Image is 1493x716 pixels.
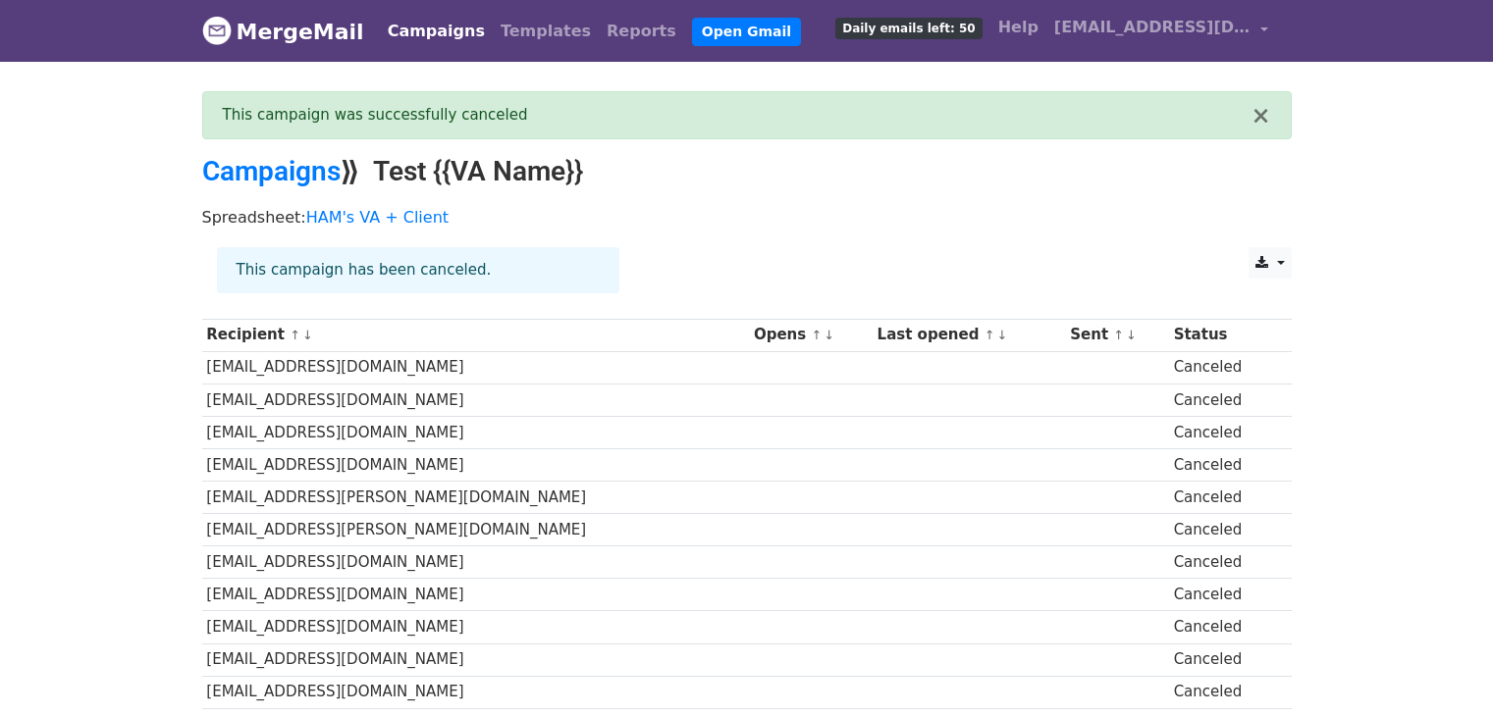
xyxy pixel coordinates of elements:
td: Canceled [1169,676,1278,708]
td: [EMAIL_ADDRESS][DOMAIN_NAME] [202,546,750,579]
div: This campaign was successfully canceled [223,104,1252,127]
td: Canceled [1169,514,1278,546]
td: Canceled [1169,611,1278,643]
td: Canceled [1169,351,1278,384]
td: [EMAIL_ADDRESS][DOMAIN_NAME] [202,579,750,611]
td: [EMAIL_ADDRESS][DOMAIN_NAME] [202,611,750,643]
a: Templates [493,12,599,51]
td: Canceled [1169,448,1278,481]
a: MergeMail [202,11,364,52]
th: Last opened [873,319,1066,351]
td: [EMAIL_ADDRESS][DOMAIN_NAME] [202,448,750,481]
a: Help [990,8,1046,47]
td: [EMAIL_ADDRESS][DOMAIN_NAME] [202,643,750,676]
td: Canceled [1169,546,1278,579]
a: ↑ [290,328,300,342]
th: Opens [749,319,873,351]
div: This campaign has been canceled. [217,247,619,293]
p: Spreadsheet: [202,207,1292,228]
a: HAM's VA + Client [306,208,449,227]
a: Daily emails left: 50 [827,8,989,47]
span: Daily emails left: 50 [835,18,982,39]
a: ↓ [996,328,1007,342]
td: Canceled [1169,579,1278,611]
a: Open Gmail [692,18,801,46]
a: ↓ [302,328,313,342]
a: Reports [599,12,684,51]
a: Campaigns [380,12,493,51]
th: Recipient [202,319,750,351]
td: Canceled [1169,384,1278,416]
td: Canceled [1169,643,1278,676]
th: Status [1169,319,1278,351]
a: [EMAIL_ADDRESS][DOMAIN_NAME] [1046,8,1276,54]
a: Campaigns [202,155,341,187]
td: Canceled [1169,416,1278,448]
button: × [1251,104,1270,128]
td: [EMAIL_ADDRESS][DOMAIN_NAME] [202,416,750,448]
img: MergeMail logo [202,16,232,45]
td: [EMAIL_ADDRESS][DOMAIN_NAME] [202,676,750,708]
th: Sent [1065,319,1168,351]
a: ↑ [811,328,822,342]
a: ↓ [824,328,834,342]
span: [EMAIL_ADDRESS][DOMAIN_NAME] [1054,16,1251,39]
h2: ⟫ Test {{VA Name}} [202,155,1292,188]
td: [EMAIL_ADDRESS][PERSON_NAME][DOMAIN_NAME] [202,514,750,546]
td: [EMAIL_ADDRESS][PERSON_NAME][DOMAIN_NAME] [202,482,750,514]
a: ↑ [1113,328,1124,342]
a: ↓ [1126,328,1137,342]
td: [EMAIL_ADDRESS][DOMAIN_NAME] [202,384,750,416]
td: [EMAIL_ADDRESS][DOMAIN_NAME] [202,351,750,384]
td: Canceled [1169,482,1278,514]
a: ↑ [985,328,995,342]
